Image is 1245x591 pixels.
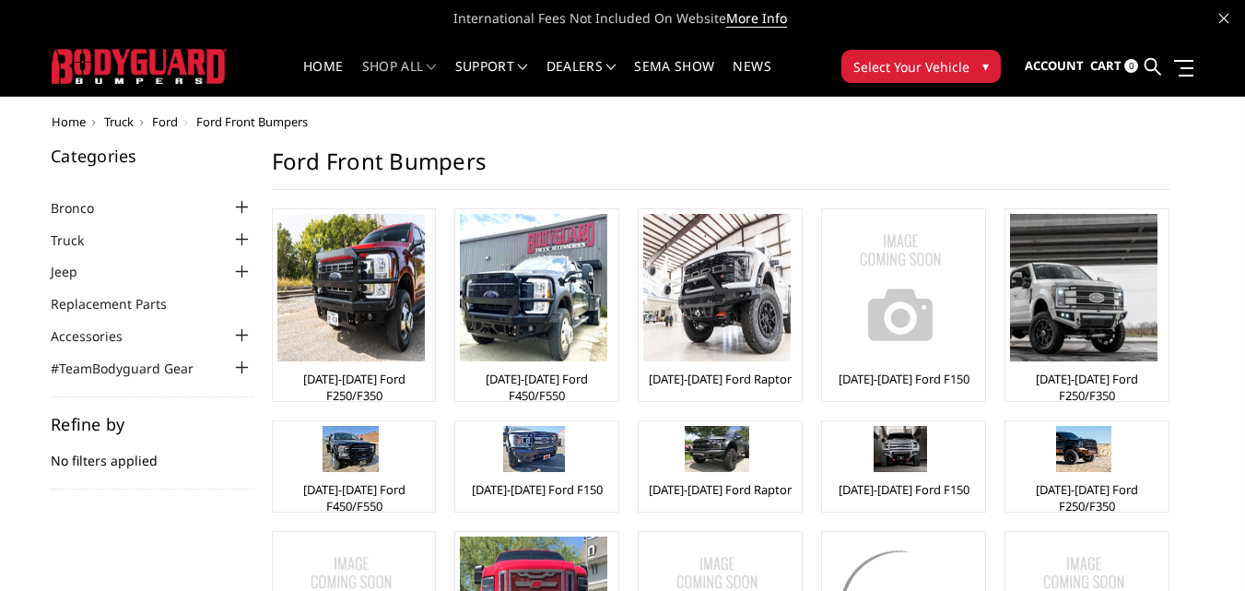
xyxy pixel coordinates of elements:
a: [DATE]-[DATE] Ford F150 [839,481,969,498]
a: [DATE]-[DATE] Ford F250/F350 [277,371,431,404]
a: News [733,60,770,96]
a: Truck [51,230,107,250]
a: [DATE]-[DATE] Ford F250/F350 [1010,481,1164,514]
span: ▾ [982,56,989,76]
a: Account [1025,41,1084,91]
button: Select Your Vehicle [841,50,1001,83]
span: Ford Front Bumpers [196,113,308,130]
span: Select Your Vehicle [853,57,969,77]
a: SEMA Show [634,60,714,96]
a: Cart 0 [1090,41,1138,91]
a: [DATE]-[DATE] Ford F450/F550 [460,371,614,404]
a: Accessories [51,326,146,346]
a: [DATE]-[DATE] Ford Raptor [649,371,792,387]
a: Home [303,60,343,96]
img: BODYGUARD BUMPERS [52,49,227,83]
a: [DATE]-[DATE] Ford Raptor [649,481,792,498]
span: Cart [1090,57,1122,74]
a: shop all [362,60,437,96]
a: Bronco [51,198,117,218]
a: More Info [726,9,787,28]
h1: Ford Front Bumpers [272,148,1171,190]
a: Ford [152,113,178,130]
a: [DATE]-[DATE] Ford F150 [472,481,603,498]
div: No filters applied [51,416,253,490]
a: No Image [827,214,981,361]
span: Account [1025,57,1084,74]
h5: Refine by [51,416,253,432]
a: Replacement Parts [51,294,190,313]
a: [DATE]-[DATE] Ford F250/F350 [1010,371,1164,404]
h5: Categories [51,148,253,164]
a: Truck [104,113,134,130]
a: #TeamBodyguard Gear [51,359,217,378]
a: Jeep [51,262,100,281]
span: 0 [1124,59,1138,73]
a: Home [52,113,86,130]
a: Support [455,60,528,96]
a: Dealers [546,60,617,96]
a: [DATE]-[DATE] Ford F150 [839,371,969,387]
a: [DATE]-[DATE] Ford F450/F550 [277,481,431,514]
img: No Image [827,214,974,361]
